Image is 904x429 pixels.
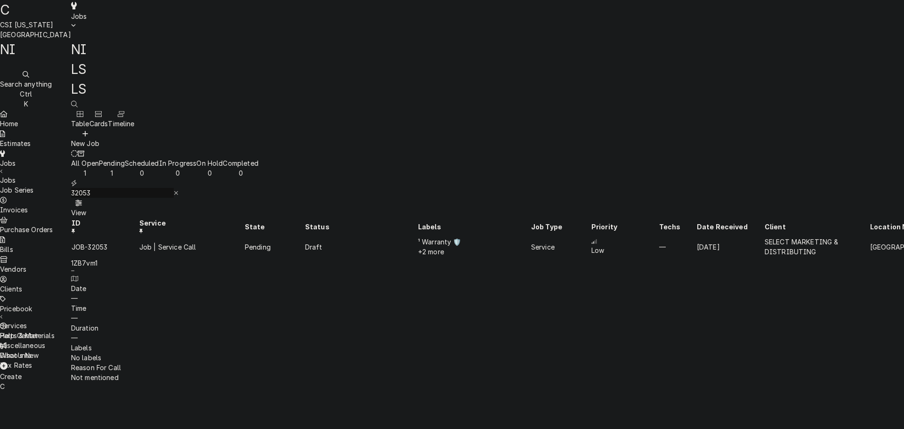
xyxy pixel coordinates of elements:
div: Job | Service Call [139,242,244,252]
span: K [24,100,28,108]
div: Client [765,222,869,232]
div: Timeline [108,119,134,129]
button: Open search [71,99,78,109]
div: Status [305,222,417,232]
div: [DATE] [697,242,764,252]
div: 0 [196,168,223,178]
div: On Hold [196,158,223,168]
div: 0 [223,168,258,178]
span: New Job [71,139,99,147]
div: JOB-32053 [72,242,138,252]
div: Priority [591,222,658,232]
div: In Progress [159,158,197,168]
input: Keyword search [71,188,174,198]
div: Completed [223,158,258,168]
div: 1 [71,168,99,178]
div: Labels [418,222,530,232]
span: Low [591,246,604,254]
div: Draft [305,242,417,252]
div: Date Received [697,222,764,232]
div: ID [72,218,138,235]
div: All Open [71,158,99,168]
button: New Job [71,129,99,148]
div: ¹ Warranty 🛡️ [418,237,530,247]
span: Ctrl [20,90,32,98]
div: Cards [89,119,108,129]
div: Techs [659,222,696,232]
span: View [71,209,87,217]
div: +2 more [418,247,530,257]
div: Service [139,218,244,235]
div: Table [71,119,89,129]
div: 0 [125,168,159,178]
div: Pending [245,242,304,252]
div: Scheduled [125,158,159,168]
div: Pending [99,158,125,168]
button: Erase input [174,188,179,198]
div: 0 [159,168,197,178]
button: View [71,198,87,218]
div: SELECT MARKETING & DISTRIBUTING [765,237,869,257]
div: — [659,242,696,252]
div: State [245,222,304,232]
span: Jobs [71,12,87,20]
div: Job Type [531,222,590,232]
span: No labels [71,354,101,362]
div: 1 [99,168,125,178]
div: Service [531,242,590,252]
